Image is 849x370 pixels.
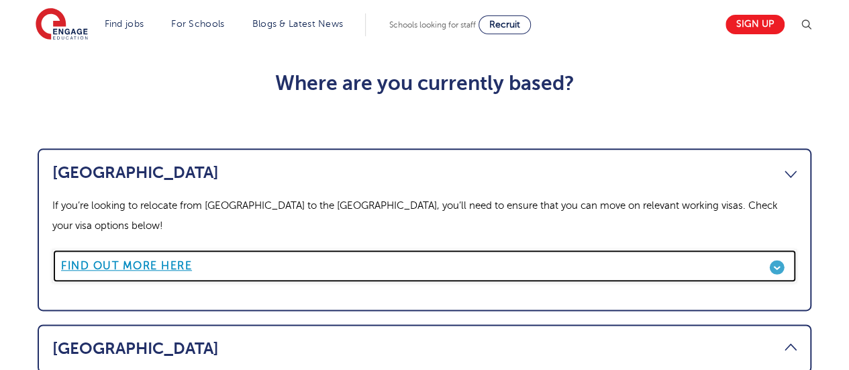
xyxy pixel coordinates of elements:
[389,20,476,30] span: Schools looking for staff
[95,72,754,95] h2: Where are you currently based?
[52,195,797,236] p: If you’re looking to relocate from [GEOGRAPHIC_DATA] to the [GEOGRAPHIC_DATA], you’ll need to ens...
[61,260,192,272] b: Find out more here
[36,8,88,42] img: Engage Education
[52,249,797,283] a: Find out more here
[252,19,344,29] a: Blogs & Latest News
[171,19,224,29] a: For Schools
[52,339,797,358] a: [GEOGRAPHIC_DATA]
[52,163,797,182] a: [GEOGRAPHIC_DATA]
[479,15,531,34] a: Recruit
[726,15,785,34] a: Sign up
[489,19,520,30] span: Recruit
[105,19,144,29] a: Find jobs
